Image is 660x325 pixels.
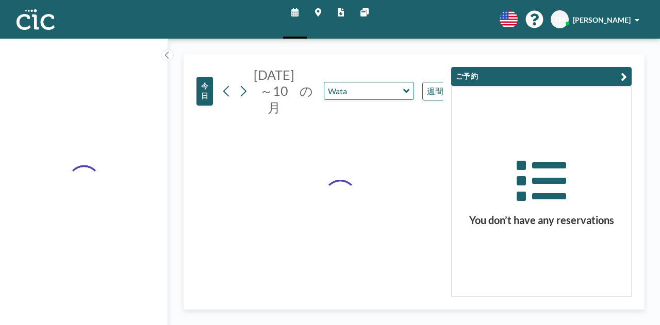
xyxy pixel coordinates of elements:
[451,67,632,86] button: ご予約
[16,9,55,30] img: 組織ロゴ
[554,15,565,24] font: TM
[324,82,403,99] input: ワタ
[452,214,631,227] h3: You don’t have any reservations
[196,77,213,106] button: 今日
[254,67,294,115] font: [DATE]～10月
[201,81,208,100] font: 今日
[573,15,631,24] font: [PERSON_NAME]
[300,83,313,98] font: の
[456,72,478,80] font: ご予約
[427,86,468,96] font: 週間ビュー
[423,82,512,100] div: オプションを検索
